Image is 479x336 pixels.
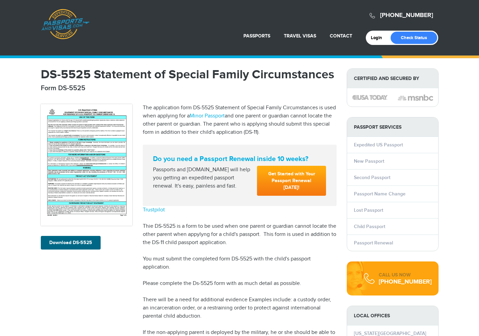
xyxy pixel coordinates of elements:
[153,155,326,163] strong: Do you need a Passport Renewal inside 10 weeks?
[354,224,385,229] a: Child Passport
[243,33,270,39] a: Passports
[190,113,225,119] a: Minor Passport
[347,69,438,88] strong: Certified and Secured by
[41,104,133,226] img: DS-5525
[379,272,432,278] div: CALL US NOW
[379,278,432,285] div: [PHONE_NUMBER]
[143,104,337,137] p: The application form DS-5525 Statement of Special Family Circumstances is used when applying for ...
[371,35,387,41] a: Login
[41,9,89,39] a: Passports & [DOMAIN_NAME]
[398,94,433,102] img: image description
[330,33,352,39] a: Contact
[143,222,337,247] p: Thie DS-5525 is a form to be used when one parent or guardian cannot locate the other parent when...
[347,117,438,137] strong: PASSPORT SERVICES
[352,95,388,100] img: image description
[354,142,403,148] a: Expedited US Passport
[257,166,326,196] a: Get Started with Your Passport Renewal [DATE]!
[41,84,337,92] h2: Form DS-5525
[354,240,393,246] a: Passport Renewal
[391,32,437,44] a: Check Status
[284,33,316,39] a: Travel Visas
[41,68,337,81] h1: DS-5525 Statement of Special Family Circumstances
[354,191,406,197] a: Passport Name Change
[143,296,337,320] p: There will be a need for additional evidence Examples include: a custody order, an incarceration ...
[380,12,433,19] a: [PHONE_NUMBER]
[41,236,101,250] a: Download DS-5525
[354,175,390,180] a: Second Passport
[143,207,165,213] a: Trustpilot
[354,158,384,164] a: New Passport
[354,207,383,213] a: Lost Passport
[143,255,337,271] p: You must submit the completed form DS-5525 with the child's passport application.
[143,279,337,288] p: Please complete the Ds-5525 form with as much detail as possible.
[347,306,438,325] strong: LOCAL OFFICES
[150,166,255,190] div: Passports and [DOMAIN_NAME] will help you getting an expedited passport renewal. It's easy, painl...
